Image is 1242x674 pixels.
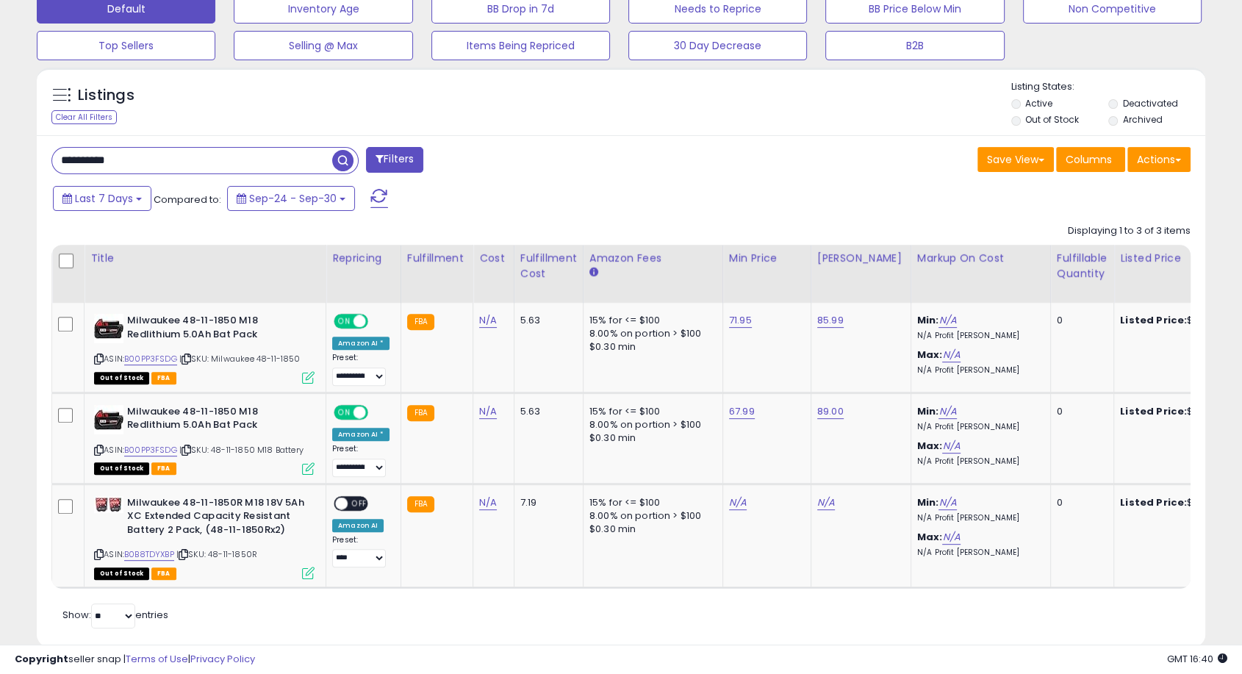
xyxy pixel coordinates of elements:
span: OFF [366,406,390,418]
span: Sep-24 - Sep-30 [249,191,337,206]
span: 2025-10-9 16:40 GMT [1167,652,1227,666]
img: 41CwtDS-HOL._SL40_.jpg [94,314,123,343]
span: All listings that are currently out of stock and unavailable for purchase on Amazon [94,567,149,580]
div: 0 [1057,496,1102,509]
div: Preset: [332,444,390,477]
button: Filters [366,147,423,173]
span: FBA [151,567,176,580]
div: $79.00 [1120,405,1242,418]
a: Privacy Policy [190,652,255,666]
a: N/A [479,404,497,419]
span: Last 7 Days [75,191,133,206]
div: 8.00% on portion > $100 [589,327,711,340]
span: ON [335,315,353,328]
button: 30 Day Decrease [628,31,807,60]
div: Amazon AI * [332,428,390,441]
button: Selling @ Max [234,31,412,60]
b: Max: [917,348,943,362]
a: N/A [938,404,956,419]
a: Terms of Use [126,652,188,666]
button: Save View [977,147,1054,172]
div: $0.30 min [589,523,711,536]
a: N/A [938,495,956,510]
div: ASIN: [94,314,315,382]
div: Clear All Filters [51,110,117,124]
span: All listings that are currently out of stock and unavailable for purchase on Amazon [94,462,149,475]
span: | SKU: 48-11-1850 M18 Battery [179,444,304,456]
small: FBA [407,405,434,421]
h5: Listings [78,85,134,106]
div: Title [90,251,320,266]
div: Amazon Fees [589,251,717,266]
b: Milwaukee 48-11-1850 M18 Redlithium 5.0Ah Bat Pack [127,314,306,345]
p: N/A Profit [PERSON_NAME] [917,548,1039,558]
a: N/A [729,495,747,510]
div: Fulfillment [407,251,467,266]
b: Listed Price: [1120,495,1187,509]
div: Displaying 1 to 3 of 3 items [1068,224,1191,238]
div: ASIN: [94,496,315,578]
img: 41CwtDS-HOL._SL40_.jpg [94,405,123,434]
div: 0 [1057,314,1102,327]
strong: Copyright [15,652,68,666]
div: 7.19 [520,496,572,509]
div: $0.30 min [589,340,711,354]
span: All listings that are currently out of stock and unavailable for purchase on Amazon [94,372,149,384]
a: N/A [942,530,960,545]
button: Top Sellers [37,31,215,60]
b: Listed Price: [1120,313,1187,327]
p: N/A Profit [PERSON_NAME] [917,365,1039,376]
a: N/A [479,495,497,510]
div: $149.99 [1120,496,1242,509]
a: B0B8TDYXBP [124,548,174,561]
span: Columns [1066,152,1112,167]
b: Max: [917,530,943,544]
button: B2B [825,31,1004,60]
span: | SKU: Milwaukee 48-11-1850 [179,353,301,365]
div: seller snap | | [15,653,255,667]
div: 5.63 [520,405,572,418]
div: [PERSON_NAME] [817,251,905,266]
b: Min: [917,313,939,327]
div: Fulfillment Cost [520,251,577,282]
p: N/A Profit [PERSON_NAME] [917,331,1039,341]
a: N/A [942,348,960,362]
div: Preset: [332,535,390,568]
span: Show: entries [62,608,168,622]
b: Milwaukee 48-11-1850 M18 Redlithium 5.0Ah Bat Pack [127,405,306,436]
div: Cost [479,251,508,266]
label: Active [1025,97,1052,110]
label: Archived [1123,113,1163,126]
a: B00PP3FSDG [124,444,177,456]
div: 15% for <= $100 [589,314,711,327]
label: Deactivated [1123,97,1178,110]
button: Sep-24 - Sep-30 [227,186,355,211]
span: Compared to: [154,193,221,207]
small: FBA [407,496,434,512]
th: The percentage added to the cost of goods (COGS) that forms the calculator for Min & Max prices. [911,245,1050,303]
a: B00PP3FSDG [124,353,177,365]
a: N/A [479,313,497,328]
div: Amazon AI [332,519,384,532]
button: Columns [1056,147,1125,172]
a: N/A [817,495,835,510]
span: OFF [348,497,371,509]
small: FBA [407,314,434,330]
div: 5.63 [520,314,572,327]
div: 15% for <= $100 [589,496,711,509]
div: Fulfillable Quantity [1057,251,1108,282]
a: 71.95 [729,313,752,328]
div: $0.30 min [589,431,711,445]
span: FBA [151,372,176,384]
p: N/A Profit [PERSON_NAME] [917,456,1039,467]
b: Min: [917,495,939,509]
img: 41-guT0OGxL._SL40_.jpg [94,496,123,513]
b: Min: [917,404,939,418]
button: Actions [1127,147,1191,172]
p: Listing States: [1011,80,1205,94]
b: Listed Price: [1120,404,1187,418]
span: ON [335,406,353,418]
span: OFF [366,315,390,328]
a: 89.00 [817,404,844,419]
a: 67.99 [729,404,755,419]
